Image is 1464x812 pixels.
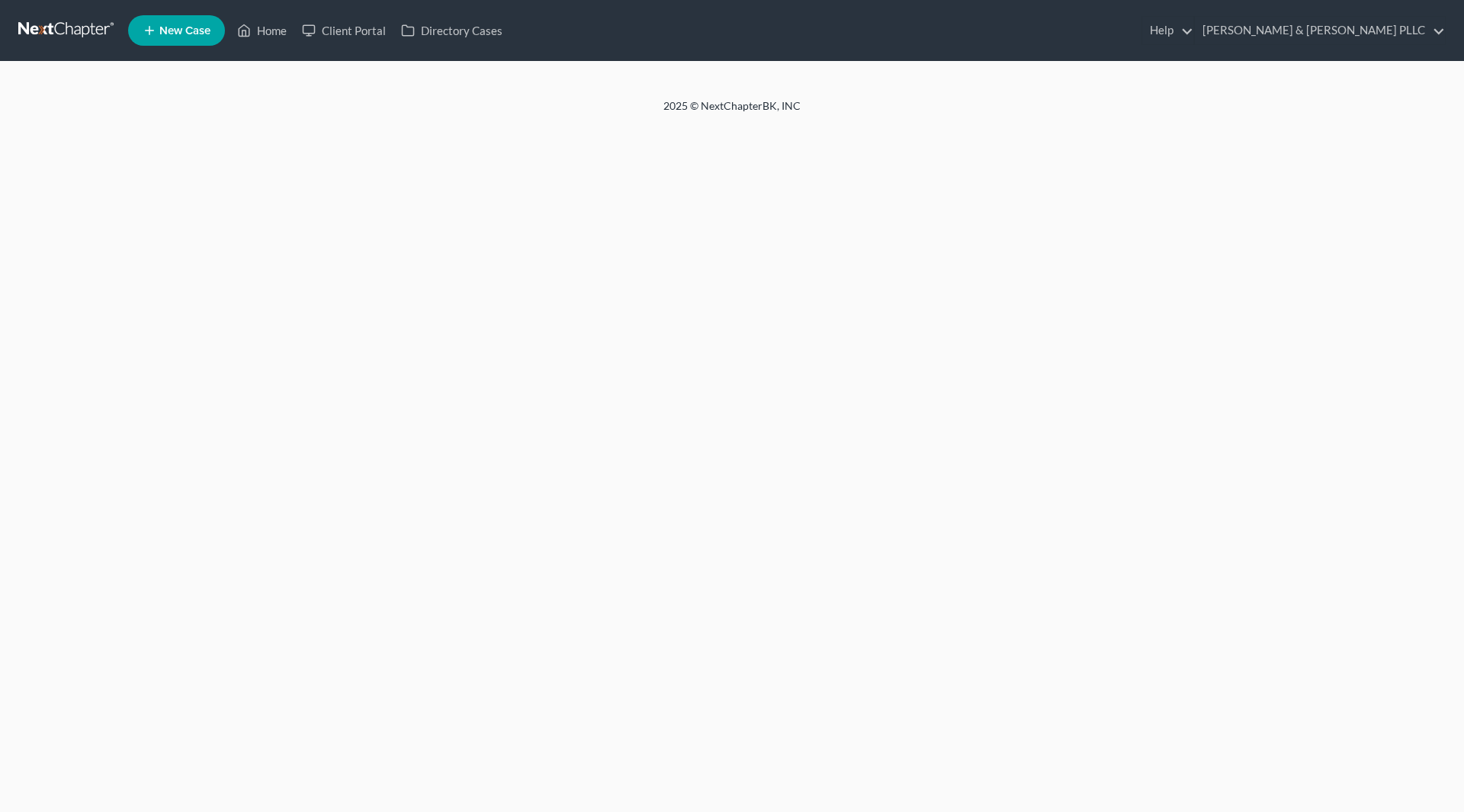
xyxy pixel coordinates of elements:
[393,17,510,44] a: Directory Cases
[1142,17,1193,44] a: Help
[294,17,393,44] a: Client Portal
[128,15,225,46] new-legal-case-button: New Case
[297,98,1167,126] div: 2025 © NextChapterBK, INC
[1195,17,1445,44] a: [PERSON_NAME] & [PERSON_NAME] PLLC
[230,17,294,44] a: Home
